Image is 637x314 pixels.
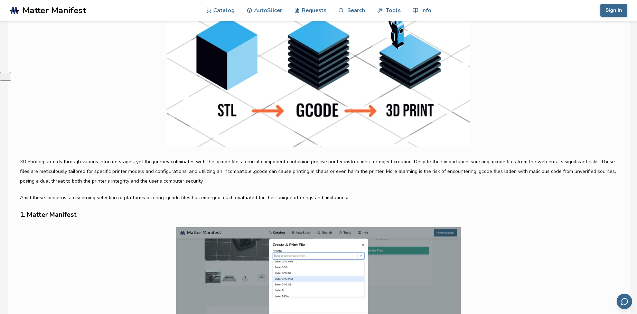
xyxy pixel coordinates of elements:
p: 3D Printing unfolds through various intricate stages, yet the journey culminates with the .gcode ... [20,157,617,186]
button: Send feedback via email [617,294,632,309]
span: Matter Manifest [22,6,86,15]
p: Amid these concerns, a discerning selection of platforms offering .gcode files has emerged, each ... [20,193,617,203]
h3: 1. Matter Manifest [20,210,617,220]
button: Sign In [600,4,627,17]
